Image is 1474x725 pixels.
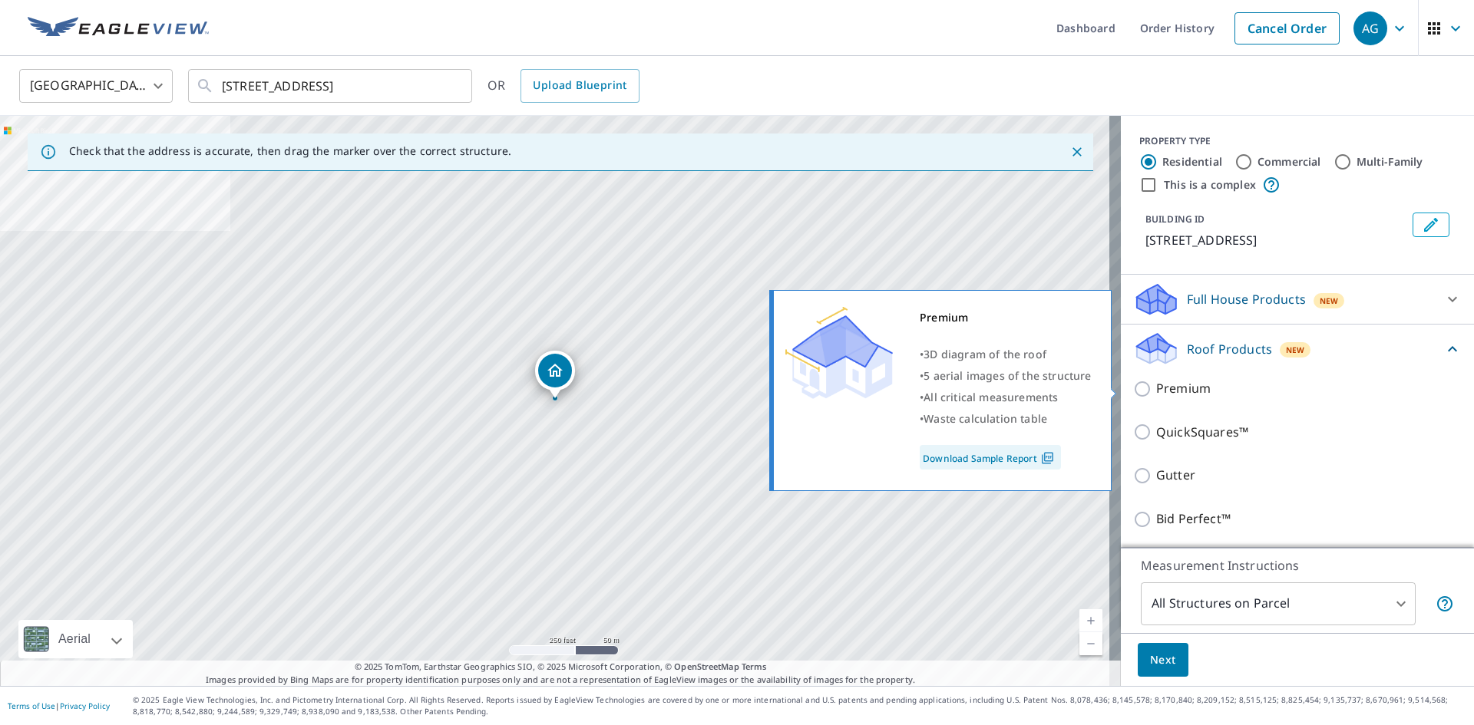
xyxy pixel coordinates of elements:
a: Current Level 17, Zoom In [1079,609,1102,632]
div: OR [487,69,640,103]
span: 3D diagram of the roof [924,347,1046,361]
button: Edit building 1 [1413,213,1449,237]
div: Roof ProductsNew [1133,331,1462,367]
div: • [920,408,1092,430]
button: Next [1138,643,1188,677]
div: Full House ProductsNew [1133,281,1462,318]
label: This is a complex [1164,177,1256,193]
p: | [8,701,110,710]
span: Upload Blueprint [533,76,626,95]
p: Gutter [1156,466,1195,485]
div: AG [1353,12,1387,45]
div: Aerial [18,620,133,658]
p: [STREET_ADDRESS] [1145,231,1406,249]
input: Search by address or latitude-longitude [222,64,441,107]
label: Residential [1162,154,1222,170]
span: Waste calculation table [924,411,1047,426]
p: Check that the address is accurate, then drag the marker over the correct structure. [69,144,511,158]
img: Pdf Icon [1037,451,1058,465]
div: [GEOGRAPHIC_DATA] [19,64,173,107]
span: Your report will include each building or structure inside the parcel boundary. In some cases, du... [1436,595,1454,613]
a: Cancel Order [1234,12,1340,44]
p: BUILDING ID [1145,213,1205,226]
div: Dropped pin, building 1, Residential property, 908 Laredo Ct Cheyenne, WY 82009 [535,351,575,398]
a: Download Sample Report [920,445,1061,470]
p: QuickSquares™ [1156,423,1248,442]
div: Premium [920,307,1092,328]
p: Measurement Instructions [1141,556,1454,575]
a: Upload Blueprint [521,69,639,103]
div: • [920,387,1092,408]
img: EV Logo [28,17,209,40]
img: Premium [785,307,893,399]
div: • [920,365,1092,387]
div: Aerial [54,620,95,658]
a: Terms [742,661,767,672]
a: Terms of Use [8,700,55,711]
label: Multi-Family [1357,154,1423,170]
a: OpenStreetMap [674,661,739,672]
span: New [1320,295,1339,307]
p: Full House Products [1187,290,1306,308]
p: Roof Products [1187,340,1272,358]
a: Current Level 17, Zoom Out [1079,632,1102,655]
span: Next [1150,651,1176,670]
div: PROPERTY TYPE [1139,134,1456,148]
p: Bid Perfect™ [1156,509,1231,529]
a: Privacy Policy [60,700,110,711]
span: 5 aerial images of the structure [924,368,1091,383]
label: Commercial [1258,154,1321,170]
div: All Structures on Parcel [1141,582,1416,625]
span: All critical measurements [924,390,1058,404]
span: © 2025 TomTom, Earthstar Geographics SIO, © 2025 Microsoft Corporation, © [355,661,767,674]
button: Close [1067,142,1087,162]
div: • [920,344,1092,365]
p: Premium [1156,379,1211,398]
p: © 2025 Eagle View Technologies, Inc. and Pictometry International Corp. All Rights Reserved. Repo... [133,694,1466,717]
span: New [1286,344,1305,356]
